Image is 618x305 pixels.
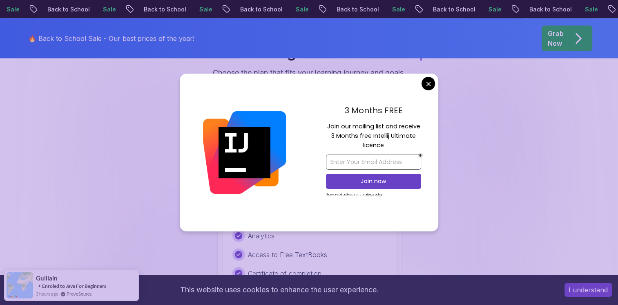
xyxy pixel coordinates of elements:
[248,269,321,278] p: Certificate of completion
[7,272,33,298] img: provesource social proof notification image
[564,283,612,297] button: Accept cookies
[480,5,506,13] p: Sale
[576,5,602,13] p: Sale
[287,5,313,13] p: Sale
[232,5,287,13] p: Back to School
[67,290,92,297] a: ProveSource
[39,5,94,13] p: Back to School
[521,5,576,13] p: Back to School
[6,281,552,299] div: This website uses cookies to enhance the user experience.
[548,29,564,48] p: Grab Now
[42,283,106,289] a: Enroled to Java For Beginners
[28,34,194,43] p: 🔥 Back to School Sale - Our best prices of the year!
[328,5,384,13] p: Back to School
[94,5,120,13] p: Sale
[36,275,58,282] span: Guillain
[36,283,41,289] span: ->
[248,250,327,260] p: Access to Free TextBooks
[191,5,217,13] p: Sale
[424,5,480,13] p: Back to School
[163,44,455,61] h2: Unlimited Learning with
[135,5,191,13] p: Back to School
[36,290,58,297] span: 3 hours ago
[248,231,274,241] p: Analytics
[384,5,410,13] p: Sale
[213,67,406,78] p: Choose the plan that fits your learning journey and goals.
